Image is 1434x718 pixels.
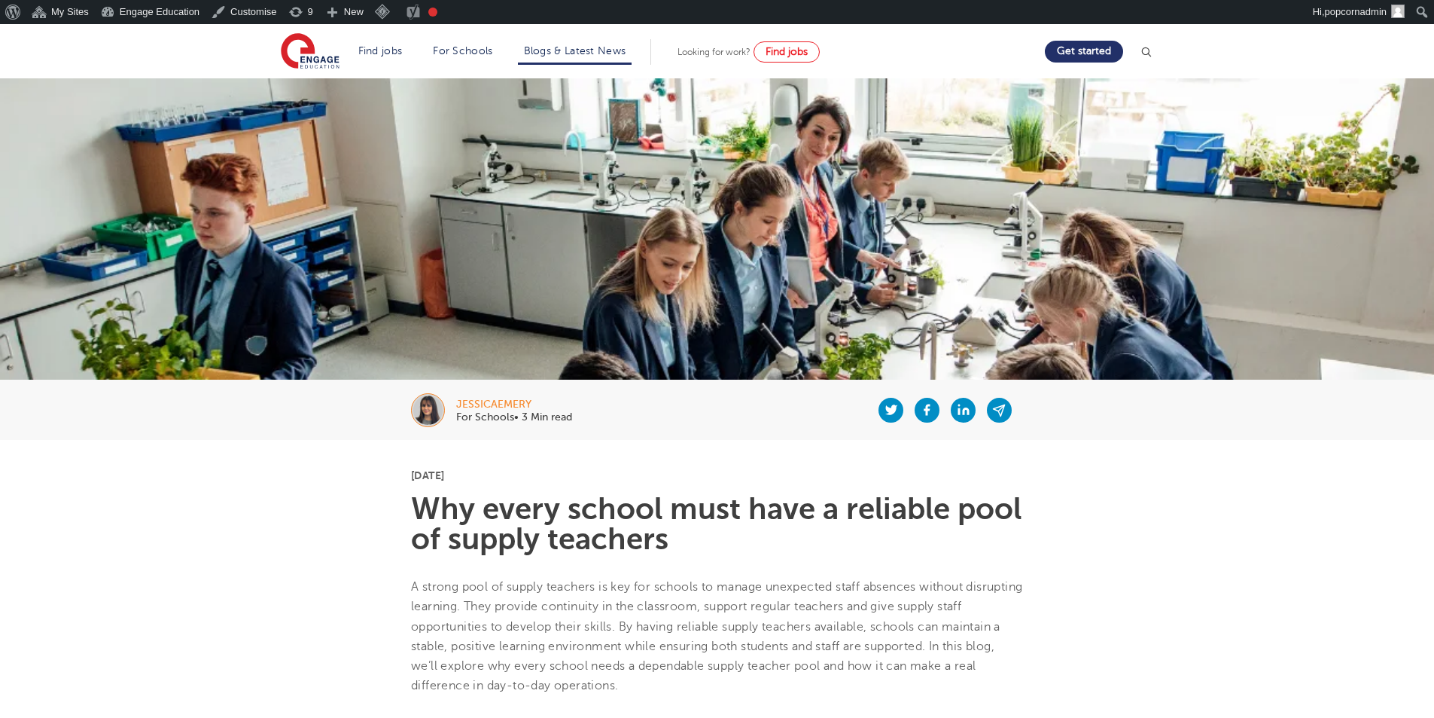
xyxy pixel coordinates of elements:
div: Focus keyphrase not set [428,8,437,17]
div: jessicaemery [456,399,572,410]
a: Find jobs [358,45,403,57]
p: For Schools• 3 Min read [456,412,572,423]
img: Engage Education [281,33,339,71]
h1: Why every school must have a reliable pool of supply teachers [411,494,1023,555]
a: For Schools [433,45,492,57]
span: popcornadmin [1325,6,1387,17]
a: Find jobs [754,41,820,63]
a: Get started [1045,41,1123,63]
span: Looking for work? [677,47,750,57]
span: Find jobs [766,46,808,57]
a: Blogs & Latest News [524,45,626,57]
span: A strong pool of supply teachers is key for schools to manage unexpected staff absences without d... [411,580,1022,692]
p: [DATE] [411,470,1023,481]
